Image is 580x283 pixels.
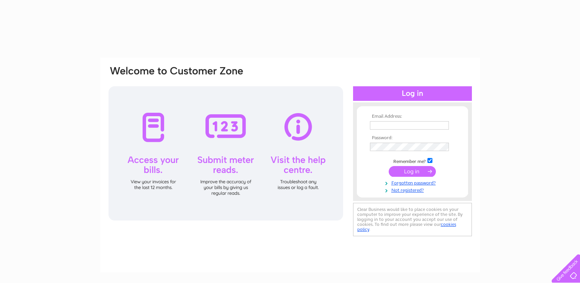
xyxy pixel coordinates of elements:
div: Clear Business would like to place cookies on your computer to improve your experience of the sit... [353,203,472,236]
td: Remember me? [368,157,457,165]
a: Forgotten password? [370,179,457,186]
a: cookies policy [357,222,456,232]
a: Not registered? [370,186,457,193]
input: Submit [389,166,436,177]
th: Email Address: [368,114,457,119]
th: Password: [368,135,457,141]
